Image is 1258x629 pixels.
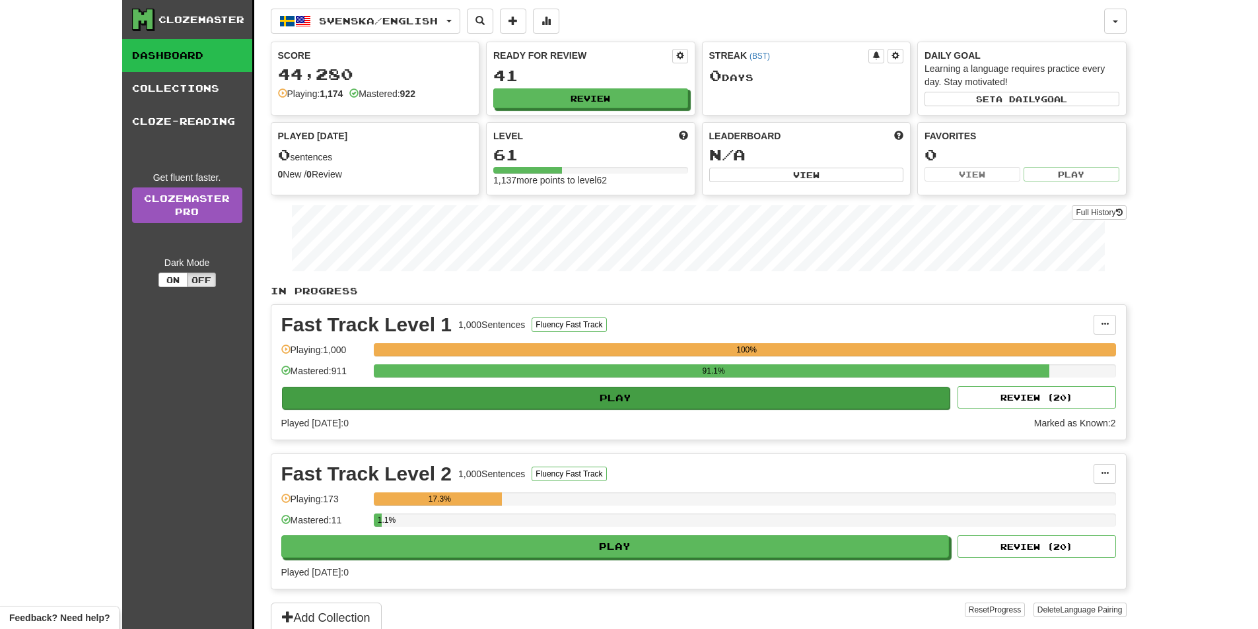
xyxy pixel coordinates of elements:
[925,62,1119,88] div: Learning a language requires practice every day. Stay motivated!
[122,72,252,105] a: Collections
[278,87,343,100] div: Playing:
[532,467,606,481] button: Fluency Fast Track
[958,535,1116,558] button: Review (20)
[894,129,903,143] span: This week in points, UTC
[1024,167,1119,182] button: Play
[281,418,349,428] span: Played [DATE]: 0
[925,147,1119,163] div: 0
[281,343,367,365] div: Playing: 1,000
[281,492,367,514] div: Playing: 173
[493,49,672,62] div: Ready for Review
[158,273,188,287] button: On
[709,49,869,62] div: Streak
[281,464,452,484] div: Fast Track Level 2
[281,567,349,578] span: Played [DATE]: 0
[349,87,415,100] div: Mastered:
[271,9,460,34] button: Svenska/English
[493,147,688,163] div: 61
[319,15,438,26] span: Svenska / English
[925,92,1119,106] button: Seta dailygoal
[709,66,722,84] span: 0
[278,147,473,164] div: sentences
[925,49,1119,62] div: Daily Goal
[750,51,770,61] a: (BST)
[278,66,473,83] div: 44,280
[1034,416,1116,430] div: Marked as Known: 2
[925,129,1119,143] div: Favorites
[1033,603,1127,617] button: DeleteLanguage Pairing
[278,169,283,180] strong: 0
[378,513,382,527] div: 1.1%
[282,387,950,409] button: Play
[400,88,415,99] strong: 922
[493,129,523,143] span: Level
[281,364,367,386] div: Mastered: 911
[278,145,291,164] span: 0
[122,39,252,72] a: Dashboard
[281,535,950,558] button: Play
[278,129,348,143] span: Played [DATE]
[378,364,1050,378] div: 91.1%
[132,171,242,184] div: Get fluent faster.
[709,145,746,164] span: N/A
[187,273,216,287] button: Off
[378,492,502,506] div: 17.3%
[467,9,493,34] button: Search sentences
[132,187,242,223] a: ClozemasterPro
[989,605,1021,614] span: Progress
[278,168,473,181] div: New / Review
[925,167,1020,182] button: View
[9,611,110,624] span: Open feedback widget
[271,284,1127,298] p: In Progress
[122,105,252,138] a: Cloze-Reading
[281,315,452,335] div: Fast Track Level 1
[320,88,343,99] strong: 1,174
[996,94,1041,104] span: a daily
[709,67,904,84] div: Day s
[281,513,367,535] div: Mastered: 11
[679,129,688,143] span: Score more points to level up
[458,318,525,331] div: 1,000 Sentences
[378,343,1116,356] div: 100%
[709,168,904,182] button: View
[1072,205,1126,220] button: Full History
[306,169,312,180] strong: 0
[500,9,526,34] button: Add sentence to collection
[1060,605,1122,614] span: Language Pairing
[278,49,473,62] div: Score
[533,9,559,34] button: More stats
[493,88,688,108] button: Review
[493,174,688,187] div: 1,137 more points to level 62
[158,13,244,26] div: Clozemaster
[458,467,525,480] div: 1,000 Sentences
[132,256,242,269] div: Dark Mode
[709,129,781,143] span: Leaderboard
[965,603,1025,617] button: ResetProgress
[958,386,1116,409] button: Review (20)
[493,67,688,84] div: 41
[532,317,606,332] button: Fluency Fast Track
